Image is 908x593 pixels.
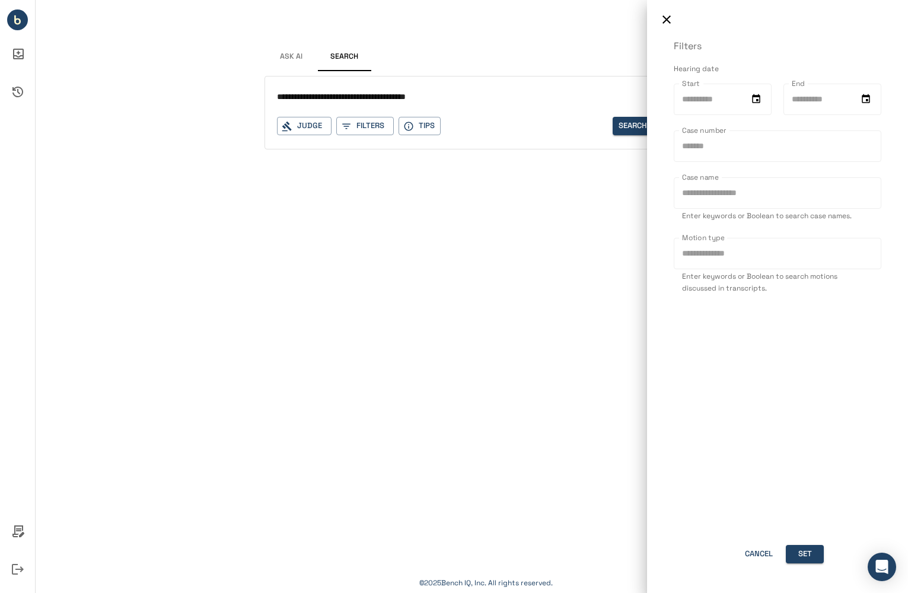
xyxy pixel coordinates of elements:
[786,545,824,563] button: Set
[740,545,778,563] button: Cancel
[749,92,763,106] button: Choose date
[682,271,873,295] p: Enter keywords or Boolean to search motions discussed in transcripts.
[682,172,719,182] label: Case name
[682,125,726,135] label: Case number
[682,232,724,243] label: Motion type
[674,39,881,53] p: Filters
[674,64,719,74] span: Hearing date
[868,553,896,581] div: Open Intercom Messenger
[682,211,873,222] p: Enter keywords or Boolean to search case names.
[859,92,873,106] button: Choose date
[792,78,805,88] label: End
[682,78,699,88] label: Start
